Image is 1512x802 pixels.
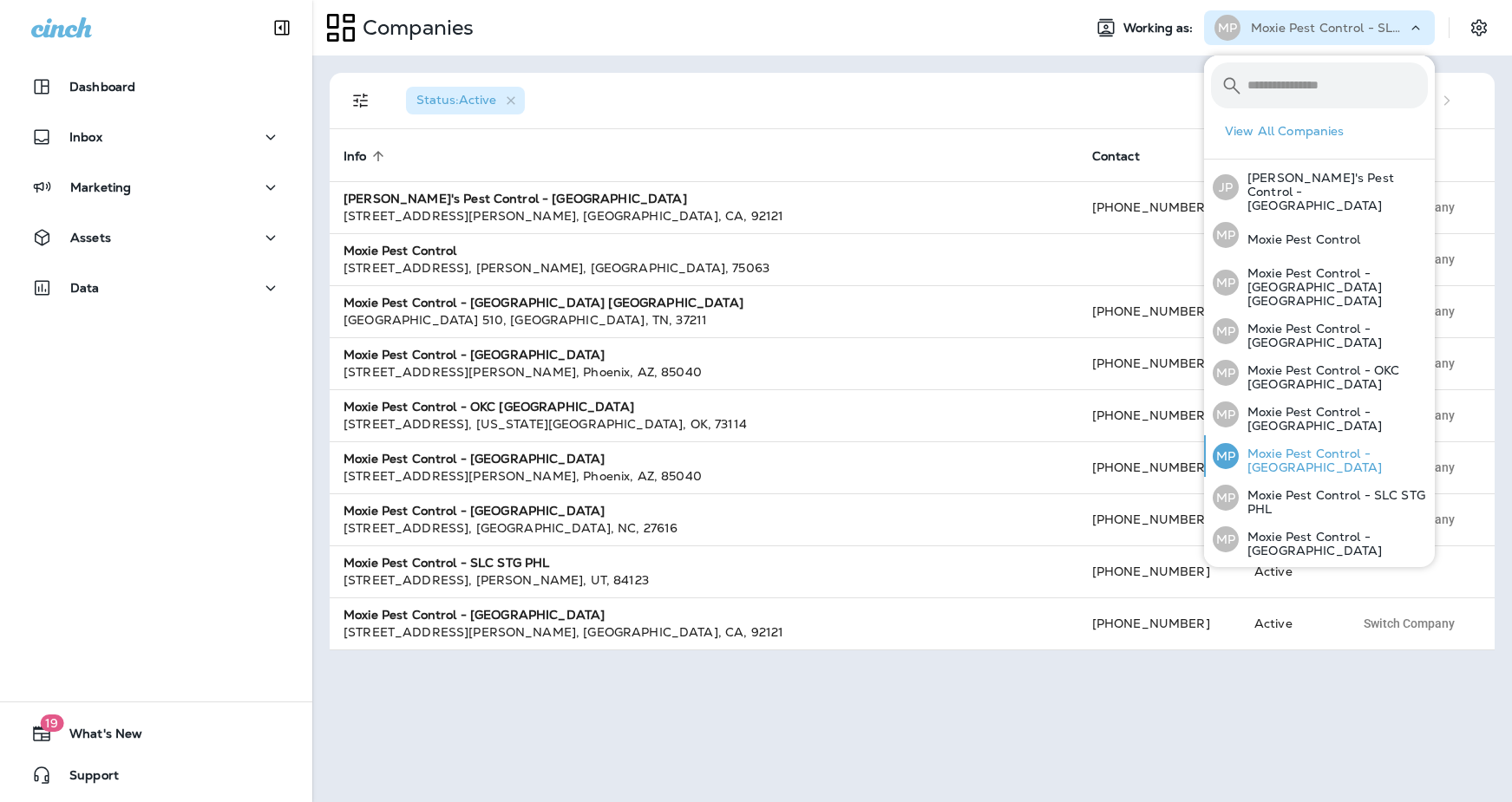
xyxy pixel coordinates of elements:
span: Working as: [1123,21,1197,36]
button: Collapse Sidebar [258,10,306,45]
button: Inbox [17,120,295,154]
p: Moxie Pest Control - [GEOGRAPHIC_DATA] [1239,405,1428,433]
span: Support [52,768,119,789]
span: Info [344,149,367,164]
div: MP [1213,401,1239,427]
div: [STREET_ADDRESS][PERSON_NAME] , Phoenix , AZ , 85040 [344,363,1064,381]
div: MP [1213,526,1239,552]
div: [STREET_ADDRESS] , [GEOGRAPHIC_DATA] , NC , 27616 [344,519,1064,537]
p: Data [70,281,100,295]
button: Dashboard [17,69,295,104]
td: [PHONE_NUMBER] [1078,597,1240,649]
div: JP [1213,174,1239,200]
button: MPMoxie Pest Control - [GEOGRAPHIC_DATA] [1204,518,1435,560]
span: Info [344,148,389,164]
p: Moxie Pest Control - OKC [GEOGRAPHIC_DATA] [1239,363,1428,391]
button: MPMoxie Pest Control - [GEOGRAPHIC_DATA] [GEOGRAPHIC_DATA] [1204,255,1435,310]
td: [PHONE_NUMBER] [1078,389,1240,441]
p: Dashboard [69,80,135,94]
div: MP [1213,318,1239,344]
td: Active [1240,545,1340,597]
button: Filters [344,83,378,118]
div: [STREET_ADDRESS][PERSON_NAME] , Phoenix , AZ , 85040 [344,467,1064,485]
button: MPMoxie Pest Control - [GEOGRAPHIC_DATA] [1204,435,1435,477]
div: MP [1213,443,1239,469]
div: [STREET_ADDRESS] , [US_STATE][GEOGRAPHIC_DATA] , OK , 73114 [344,415,1064,433]
button: Data [17,271,295,305]
span: Contact [1092,149,1140,164]
div: MP [1213,270,1239,296]
strong: [PERSON_NAME]'s Pest Control - [GEOGRAPHIC_DATA] [344,191,687,206]
strong: Moxie Pest Control - [GEOGRAPHIC_DATA] [344,347,605,362]
div: [STREET_ADDRESS] , [PERSON_NAME] , UT , 84123 [344,571,1064,589]
p: Moxie Pest Control - [GEOGRAPHIC_DATA] [1239,322,1428,349]
strong: Moxie Pest Control - [GEOGRAPHIC_DATA] [344,607,605,623]
button: JP[PERSON_NAME]'s Pest Control - [GEOGRAPHIC_DATA] [1204,160,1435,215]
div: MP [1214,15,1240,41]
button: MPMoxie Pest Control - [GEOGRAPHIC_DATA] [1204,310,1435,352]
p: Moxie Pest Control - [GEOGRAPHIC_DATA] [1239,447,1428,474]
span: 19 [40,714,63,732]
strong: Moxie Pest Control - [GEOGRAPHIC_DATA] [344,451,605,466]
strong: Moxie Pest Control - OKC [GEOGRAPHIC_DATA] [344,399,634,414]
p: Moxie Pest Control - SLC STG PHL [1239,488,1428,516]
p: Moxie Pest Control [1239,232,1361,246]
div: Status:Active [406,87,525,114]
div: [STREET_ADDRESS] , [PERSON_NAME] , [GEOGRAPHIC_DATA] , 75063 [344,259,1064,277]
p: Assets [70,231,111,245]
button: 19What's New [17,716,295,751]
span: Contact [1092,148,1162,164]
button: View All Companies [1218,118,1435,145]
p: [PERSON_NAME]'s Pest Control - [GEOGRAPHIC_DATA] [1239,171,1428,212]
button: MPMoxie Pest Control - OKC [GEOGRAPHIC_DATA] [1204,352,1435,394]
span: Switch Company [1364,617,1455,629]
div: [STREET_ADDRESS][PERSON_NAME] , [GEOGRAPHIC_DATA] , CA , 92121 [344,623,1064,641]
td: [PHONE_NUMBER] [1078,285,1240,337]
td: [PHONE_NUMBER] [1078,545,1240,597]
button: Marketing [17,170,295,205]
button: MPMoxie Pest Control - SLC STG PHL [1204,477,1435,518]
strong: Moxie Pest Control - [GEOGRAPHIC_DATA] [GEOGRAPHIC_DATA] [344,295,743,310]
td: [PHONE_NUMBER] [1078,181,1240,233]
button: MPMoxie Pest Control [1204,215,1435,255]
p: Companies [356,15,474,41]
button: MPMoxie Pest Control - [GEOGRAPHIC_DATA] [1204,394,1435,435]
div: MP [1213,360,1239,386]
div: [STREET_ADDRESS][PERSON_NAME] , [GEOGRAPHIC_DATA] , CA , 92121 [344,207,1064,225]
button: Switch Company [1354,610,1464,636]
td: [PHONE_NUMBER] [1078,337,1240,389]
span: Status : Active [416,92,496,108]
span: What's New [52,727,142,747]
td: [PHONE_NUMBER] [1078,441,1240,493]
p: Moxie Pest Control - SLC STG PHL [1251,21,1407,35]
p: Inbox [69,130,102,144]
button: Support [17,758,295,792]
div: [GEOGRAPHIC_DATA] 510 , [GEOGRAPHIC_DATA] , TN , 37211 [344,311,1064,329]
button: Assets [17,220,295,255]
p: Moxie Pest Control - [GEOGRAPHIC_DATA] [GEOGRAPHIC_DATA] [1239,266,1428,308]
strong: Moxie Pest Control [344,243,457,258]
strong: Moxie Pest Control - SLC STG PHL [344,555,549,571]
div: MP [1213,485,1239,511]
td: Active [1240,597,1340,649]
div: MP [1213,222,1239,248]
strong: Moxie Pest Control - [GEOGRAPHIC_DATA] [344,503,605,518]
button: Settings [1463,12,1495,43]
p: Moxie Pest Control - [GEOGRAPHIC_DATA] [1239,530,1428,557]
p: Marketing [70,180,131,194]
td: [PHONE_NUMBER] [1078,493,1240,545]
